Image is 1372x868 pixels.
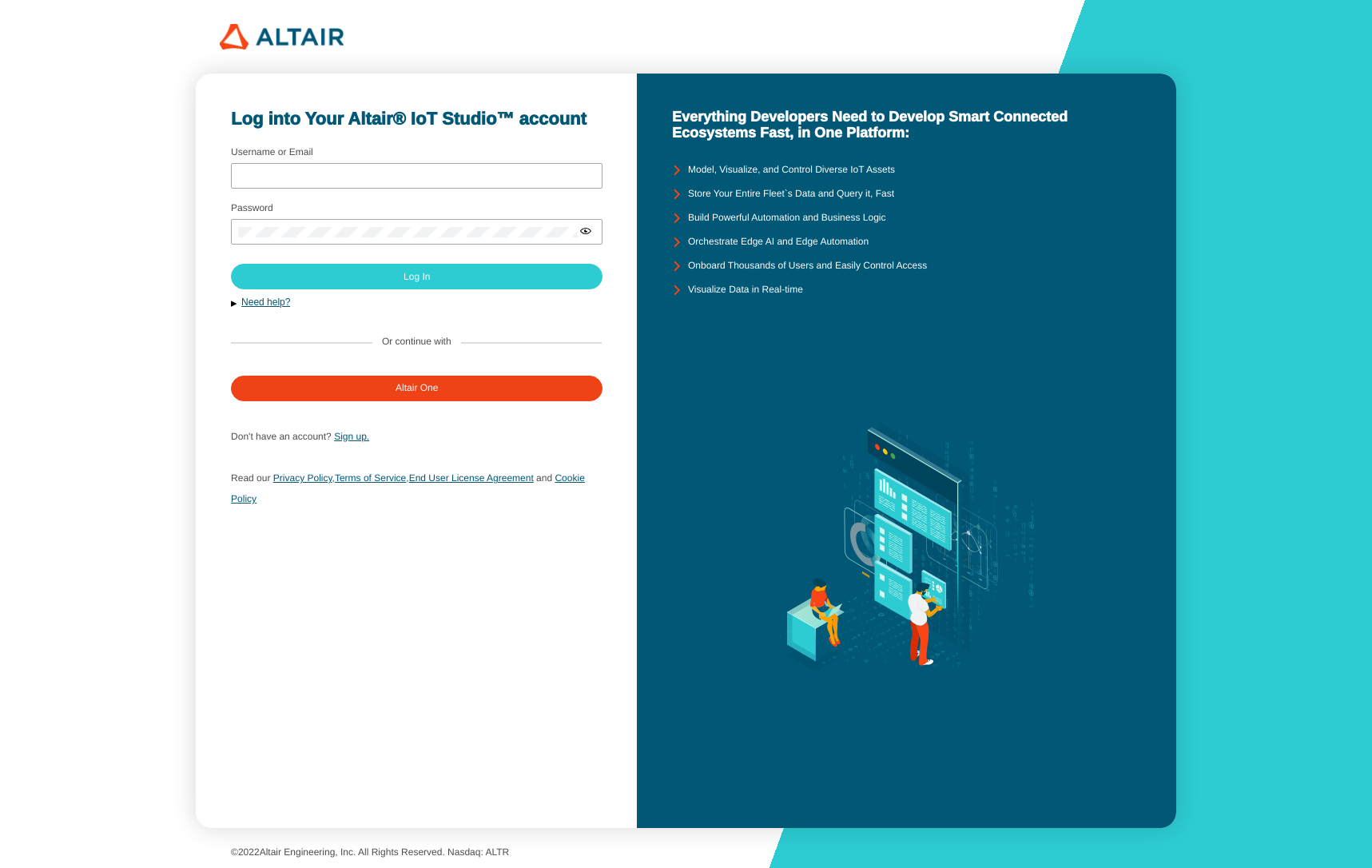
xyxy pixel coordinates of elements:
[536,472,552,484] span: and
[688,189,894,200] unity-typography: Store Your Entire Fleet`s Data and Query it, Fast
[231,146,313,157] label: Username or Email
[334,431,369,442] a: Sign up.
[382,336,451,348] label: Or continue with
[273,472,332,484] a: Privacy Policy
[231,109,602,129] unity-typography: Log into Your Altair® IoT Studio™ account
[688,165,895,176] unity-typography: Model, Visualize, and Control Diverse IoT Assets
[688,261,927,272] unity-typography: Onboard Thousands of Users and Easily Control Access
[754,302,1060,793] img: background.svg
[231,472,585,504] a: Cookie Policy
[409,472,534,484] a: End User License Agreement
[672,109,1141,141] unity-typography: Everything Developers Need to Develop Smart Connected Ecosystems Fast, in One Platform:
[241,297,290,308] a: Need help?
[220,24,344,50] img: 320px-Altair_logo.png
[238,846,260,858] span: 2022
[688,237,869,248] unity-typography: Orchestrate Edge AI and Edge Automation
[231,202,273,213] label: Password
[231,431,332,442] span: Don't have an account?
[231,296,602,309] button: Need help?
[688,285,803,296] unity-typography: Visualize Data in Real-time
[231,468,602,509] p: , ,
[231,472,270,484] span: Read our
[335,472,406,484] a: Terms of Service
[231,847,1141,858] p: © Altair Engineering, Inc. All Rights Reserved. Nasdaq: ALTR
[688,213,885,224] unity-typography: Build Powerful Automation and Business Logic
